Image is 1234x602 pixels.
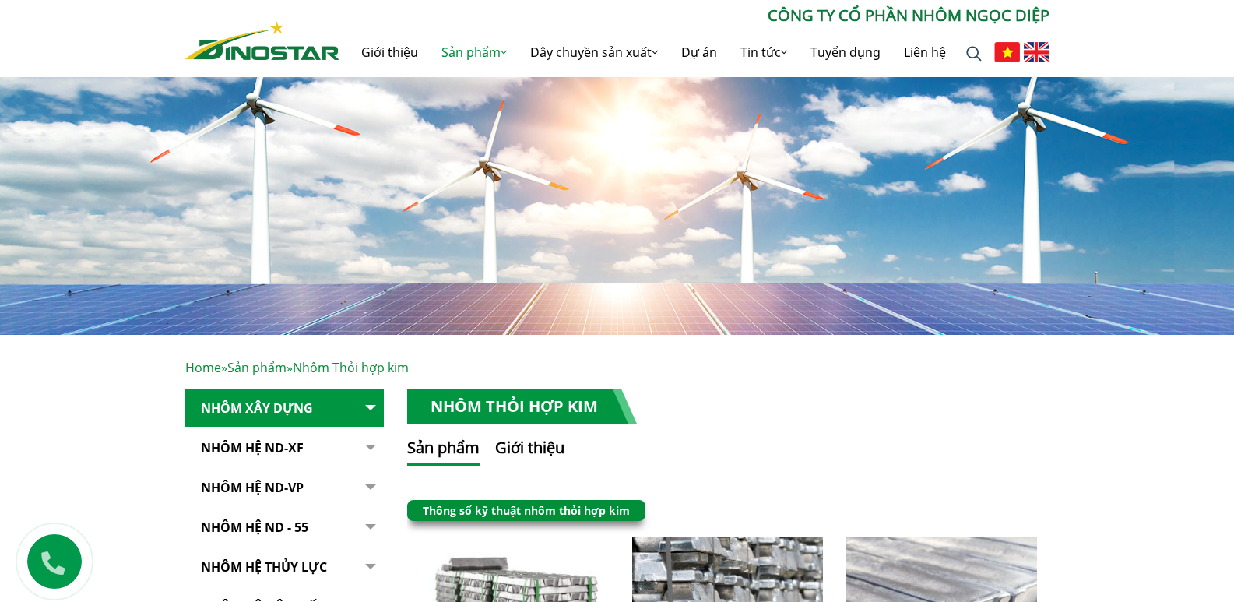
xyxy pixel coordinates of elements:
a: Nhôm Xây dựng [185,389,384,428]
button: Giới thiệu [495,436,564,466]
a: Liên hệ [892,27,958,77]
img: Tiếng Việt [994,42,1020,62]
img: English [1024,42,1049,62]
span: » » [185,359,409,376]
a: Dây chuyền sản xuất [519,27,670,77]
p: CÔNG TY CỔ PHẦN NHÔM NGỌC DIỆP [339,4,1049,27]
h1: Nhôm Thỏi hợp kim [407,389,637,424]
a: Home [185,359,221,376]
a: Nhôm Hệ ND-XF [185,429,384,467]
span: Nhôm Thỏi hợp kim [293,359,409,376]
a: Giới thiệu [350,27,430,77]
a: Sản phẩm [430,27,519,77]
a: Tin tức [729,27,799,77]
a: Tuyển dụng [799,27,892,77]
a: Sản phẩm [227,359,287,376]
a: Thông số kỹ thuật nhôm thỏi hợp kim [423,503,630,518]
a: Dự án [670,27,729,77]
a: Nhôm Hệ ND-VP [185,469,384,507]
img: search [966,46,982,62]
button: Sản phẩm [407,436,480,466]
a: NHÔM HỆ ND - 55 [185,509,384,547]
img: Nhôm Dinostar [185,21,339,60]
a: Nhôm hệ thủy lực [185,548,384,586]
